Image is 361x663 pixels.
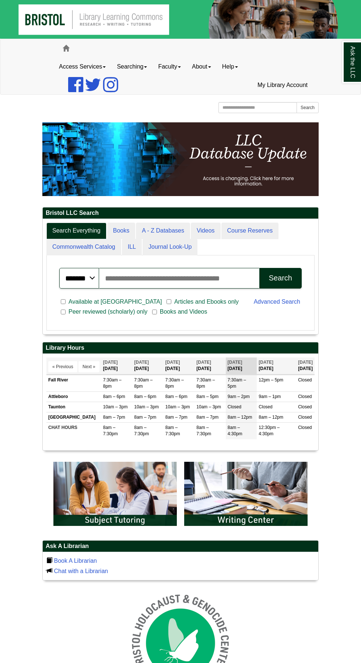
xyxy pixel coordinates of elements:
span: 7:30am – 5pm [228,377,246,389]
td: Taunton [46,402,101,412]
span: Closed [298,415,312,420]
input: Available at [GEOGRAPHIC_DATA] [61,299,66,305]
span: Available at [GEOGRAPHIC_DATA] [66,297,165,306]
th: [DATE] [132,357,164,374]
span: 10am – 3pm [165,404,190,409]
span: 10am – 3pm [196,404,221,409]
span: 8am – 7:30pm [165,425,180,436]
span: 8am – 4:30pm [228,425,242,436]
span: Closed [298,377,312,383]
a: Book A Librarian [54,558,97,564]
th: [DATE] [101,357,133,374]
span: 12:30pm – 4:30pm [259,425,280,436]
th: [DATE] [226,357,257,374]
a: Search Everything [46,223,106,239]
button: « Previous [48,361,77,372]
a: Searching [111,57,153,76]
a: ILL [122,239,142,255]
th: [DATE] [194,357,226,374]
span: Closed [259,404,272,409]
button: Search [297,102,319,113]
span: [DATE] [134,360,149,365]
span: 8am – 7pm [165,415,187,420]
span: 8am – 7:30pm [134,425,149,436]
span: [DATE] [103,360,118,365]
img: Subject Tutoring Information [50,458,180,530]
a: About [186,57,217,76]
a: Journal Look-Up [143,239,197,255]
td: [GEOGRAPHIC_DATA] [46,412,101,423]
span: 8am – 5pm [196,394,218,399]
span: Closed [298,394,312,399]
td: Attleboro [46,391,101,402]
td: Fall River [46,375,101,391]
a: Advanced Search [254,299,300,305]
span: Peer reviewed (scholarly) only [66,307,150,316]
span: 9am – 1pm [259,394,281,399]
a: Chat with a Librarian [54,568,108,574]
span: 8am – 7pm [103,415,125,420]
input: Articles and Ebooks only [167,299,171,305]
span: Closed [298,425,312,430]
th: [DATE] [257,357,296,374]
span: 8am – 7:30pm [103,425,118,436]
span: 7:30am – 8pm [196,377,215,389]
h2: Library Hours [43,342,318,354]
a: Faculty [153,57,186,76]
a: Help [217,57,243,76]
span: 8am – 12pm [259,415,283,420]
a: Course Reserves [221,223,279,239]
span: 9am – 2pm [228,394,250,399]
span: 8am – 6pm [103,394,125,399]
img: Writing Center Information [180,458,311,530]
span: 7:30am – 8pm [134,377,153,389]
h2: Ask A Librarian [43,541,318,552]
span: 10am – 3pm [134,404,159,409]
span: 7:30am – 8pm [103,377,122,389]
a: Books [107,223,135,239]
span: [DATE] [196,360,211,365]
a: My Library Account [252,76,313,94]
th: [DATE] [296,357,315,374]
a: A - Z Databases [136,223,190,239]
img: HTML tutorial [42,122,319,196]
span: Books and Videos [157,307,210,316]
span: 12pm – 5pm [259,377,283,383]
div: Search [269,274,292,282]
span: Closed [298,404,312,409]
span: Articles and Ebooks only [171,297,242,306]
span: 8am – 7:30pm [196,425,211,436]
span: Closed [228,404,241,409]
td: CHAT HOURS [46,423,101,439]
h2: Bristol LLC Search [43,207,318,219]
span: 8am – 6pm [134,394,156,399]
span: 8am – 6pm [165,394,187,399]
button: Next » [78,361,99,372]
span: 8am – 12pm [228,415,252,420]
a: Access Services [53,57,111,76]
div: slideshow [50,458,311,533]
button: Search [259,268,302,289]
span: 10am – 3pm [103,404,128,409]
span: 7:30am – 8pm [165,377,184,389]
span: [DATE] [165,360,180,365]
span: [DATE] [298,360,313,365]
input: Books and Videos [152,309,157,315]
th: [DATE] [164,357,195,374]
span: [DATE] [228,360,242,365]
span: 8am – 7pm [134,415,156,420]
span: 8am – 7pm [196,415,218,420]
span: [DATE] [259,360,273,365]
a: Commonwealth Catalog [46,239,121,255]
a: Videos [191,223,221,239]
input: Peer reviewed (scholarly) only [61,309,66,315]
